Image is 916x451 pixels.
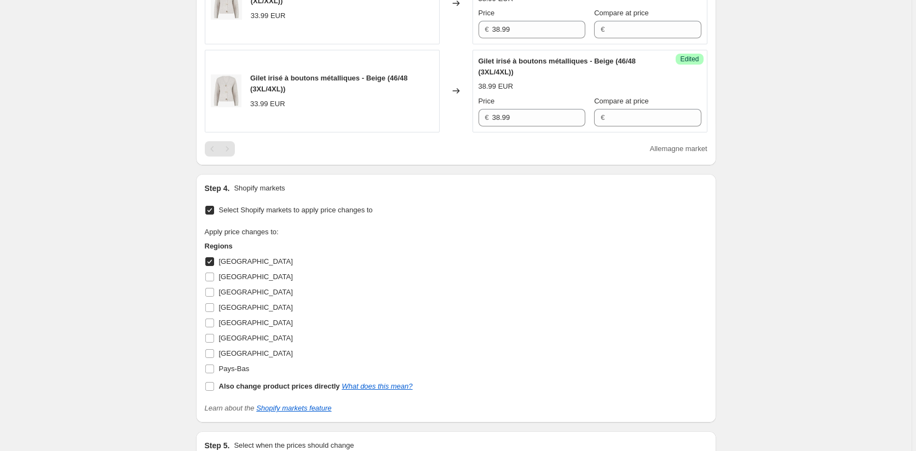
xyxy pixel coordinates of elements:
[234,183,285,194] p: Shopify markets
[219,288,293,296] span: [GEOGRAPHIC_DATA]
[250,99,285,109] div: 33.99 EUR
[205,183,230,194] h2: Step 4.
[601,25,604,33] span: €
[219,365,250,373] span: Pays-Bas
[479,81,514,92] div: 38.99 EUR
[256,404,331,412] a: Shopify markets feature
[219,303,293,311] span: [GEOGRAPHIC_DATA]
[234,440,354,451] p: Select when the prices should change
[219,382,340,390] b: Also change product prices directly
[594,9,649,17] span: Compare at price
[594,97,649,105] span: Compare at price
[485,113,489,122] span: €
[650,144,707,153] span: Allemagne market
[219,273,293,281] span: [GEOGRAPHIC_DATA]
[479,97,495,105] span: Price
[205,440,230,451] h2: Step 5.
[211,74,241,107] img: GAO-4438-1_80x.jpg
[250,74,408,93] span: Gilet irisé à boutons métalliques - Beige (46/48 (3XL/4XL))
[251,10,286,21] div: 33.99 EUR
[485,25,489,33] span: €
[205,228,279,236] span: Apply price changes to:
[205,241,413,252] h3: Regions
[601,113,604,122] span: €
[342,382,412,390] a: What does this mean?
[205,141,235,157] nav: Pagination
[479,9,495,17] span: Price
[680,55,699,63] span: Edited
[219,349,293,357] span: [GEOGRAPHIC_DATA]
[205,404,332,412] i: Learn about the
[479,57,636,76] span: Gilet irisé à boutons métalliques - Beige (46/48 (3XL/4XL))
[219,206,373,214] span: Select Shopify markets to apply price changes to
[219,257,293,265] span: [GEOGRAPHIC_DATA]
[219,319,293,327] span: [GEOGRAPHIC_DATA]
[219,334,293,342] span: [GEOGRAPHIC_DATA]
